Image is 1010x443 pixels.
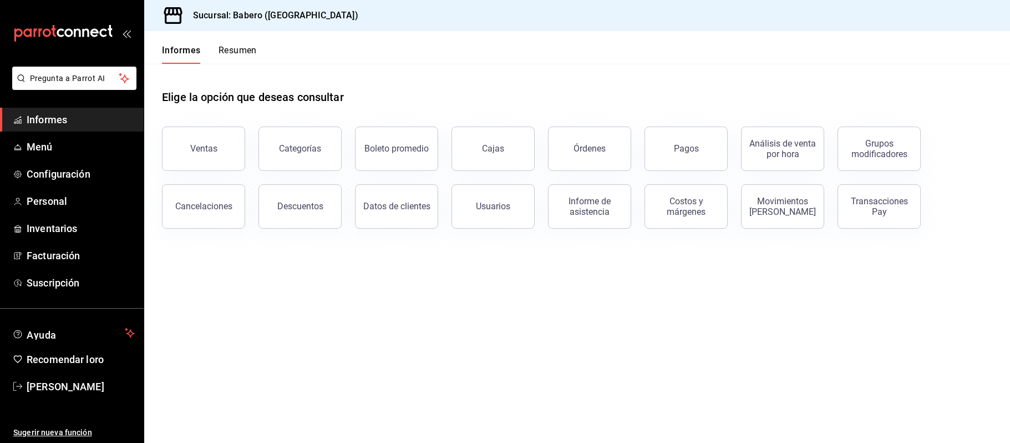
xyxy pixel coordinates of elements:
[741,184,824,229] button: Movimientos [PERSON_NAME]
[27,250,80,261] font: Facturación
[569,196,611,217] font: Informe de asistencia
[12,67,136,90] button: Pregunta a Parrot AI
[8,80,136,92] a: Pregunta a Parrot AI
[190,143,217,154] font: Ventas
[667,196,706,217] font: Costos y márgenes
[258,127,342,171] button: Categorías
[548,127,631,171] button: Órdenes
[162,90,344,104] font: Elige la opción que deseas consultar
[363,201,430,212] font: Datos de clientes
[162,44,257,64] div: pestañas de navegación
[741,127,824,171] button: Análisis de venta por hora
[30,74,105,83] font: Pregunta a Parrot AI
[162,127,245,171] button: Ventas
[13,428,92,437] font: Sugerir nueva función
[355,127,438,171] button: Boleto promedio
[27,195,67,207] font: Personal
[482,143,505,154] font: Cajas
[193,10,358,21] font: Sucursal: Babero ([GEOGRAPHIC_DATA])
[851,196,908,217] font: Transacciones Pay
[27,114,67,125] font: Informes
[573,143,606,154] font: Órdenes
[279,143,321,154] font: Categorías
[27,168,90,180] font: Configuración
[644,127,728,171] button: Pagos
[451,184,535,229] button: Usuarios
[27,277,79,289] font: Suscripción
[27,141,53,153] font: Menú
[838,127,921,171] button: Grupos modificadores
[364,143,429,154] font: Boleto promedio
[27,329,57,341] font: Ayuda
[644,184,728,229] button: Costos y márgenes
[27,354,104,365] font: Recomendar loro
[749,138,816,159] font: Análisis de venta por hora
[851,138,907,159] font: Grupos modificadores
[162,184,245,229] button: Cancelaciones
[674,143,699,154] font: Pagos
[27,381,104,392] font: [PERSON_NAME]
[749,196,816,217] font: Movimientos [PERSON_NAME]
[355,184,438,229] button: Datos de clientes
[219,45,257,56] font: Resumen
[476,201,510,212] font: Usuarios
[277,201,323,212] font: Descuentos
[838,184,921,229] button: Transacciones Pay
[548,184,631,229] button: Informe de asistencia
[258,184,342,229] button: Descuentos
[122,29,131,38] button: abrir_cajón_menú
[451,127,535,171] a: Cajas
[175,201,232,212] font: Cancelaciones
[27,223,77,234] font: Inventarios
[162,45,201,56] font: Informes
